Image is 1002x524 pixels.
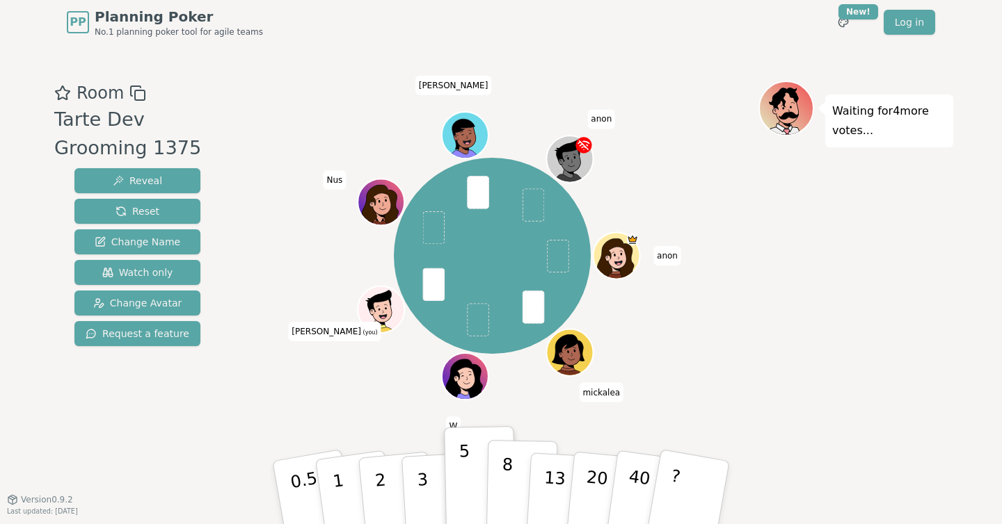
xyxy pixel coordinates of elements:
[93,296,182,310] span: Change Avatar
[832,101,946,140] p: Waiting for 4 more votes...
[116,204,159,218] span: Reset
[626,234,638,246] span: anon is the host
[74,168,200,193] button: Reveal
[579,383,623,402] span: Click to change your name
[446,416,461,436] span: Click to change your name
[54,81,71,106] button: Add as favourite
[838,4,878,19] div: New!
[587,110,615,129] span: Click to change your name
[459,441,471,516] p: 5
[21,494,73,505] span: Version 0.9.2
[288,322,381,341] span: Click to change your name
[653,246,681,265] span: Click to change your name
[831,10,856,35] button: New!
[361,329,378,336] span: (you)
[77,81,124,106] span: Room
[884,10,935,35] a: Log in
[415,76,492,95] span: Click to change your name
[95,7,263,26] span: Planning Poker
[7,494,73,505] button: Version0.9.2
[54,106,226,163] div: Tarte Dev Grooming 1375
[95,235,180,249] span: Change Name
[102,265,173,279] span: Watch only
[86,327,189,341] span: Request a feature
[74,229,200,254] button: Change Name
[74,290,200,316] button: Change Avatar
[7,507,78,515] span: Last updated: [DATE]
[74,260,200,285] button: Watch only
[324,170,347,190] span: Click to change your name
[70,14,86,31] span: PP
[67,7,263,38] a: PPPlanning PokerNo.1 planning poker tool for agile teams
[74,321,200,346] button: Request a feature
[95,26,263,38] span: No.1 planning poker tool for agile teams
[113,174,162,188] span: Reveal
[74,199,200,224] button: Reset
[359,288,403,331] button: Click to change your avatar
